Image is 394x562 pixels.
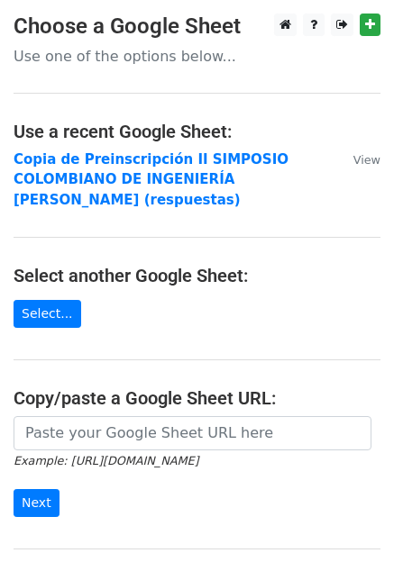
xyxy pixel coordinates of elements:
[353,153,380,167] small: View
[335,151,380,168] a: View
[14,47,380,66] p: Use one of the options below...
[14,121,380,142] h4: Use a recent Google Sheet:
[14,454,198,467] small: Example: [URL][DOMAIN_NAME]
[304,476,394,562] iframe: Chat Widget
[14,416,371,450] input: Paste your Google Sheet URL here
[14,151,289,208] a: Copia de Preinscripción II SIMPOSIO COLOMBIANO DE INGENIERÍA [PERSON_NAME] (respuestas)
[14,265,380,286] h4: Select another Google Sheet:
[304,476,394,562] div: Widget de chat
[14,387,380,409] h4: Copy/paste a Google Sheet URL:
[14,300,81,328] a: Select...
[14,14,380,40] h3: Choose a Google Sheet
[14,489,60,517] input: Next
